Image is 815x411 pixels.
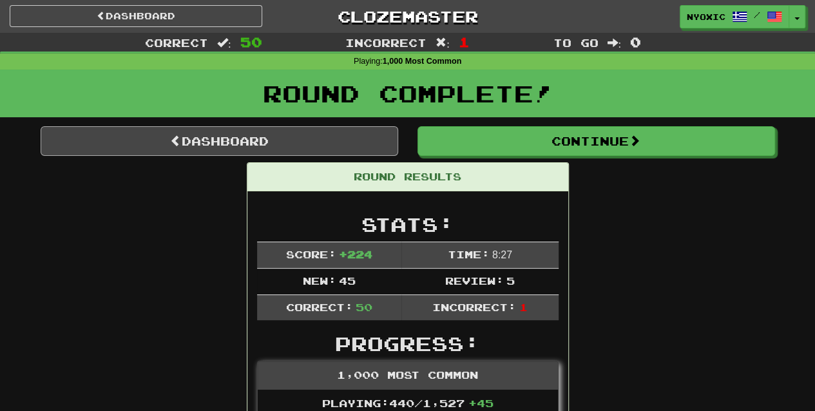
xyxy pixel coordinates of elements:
[247,163,568,191] div: Round Results
[630,34,641,50] span: 0
[41,126,398,156] a: Dashboard
[345,36,427,49] span: Incorrect
[302,274,336,287] span: New:
[687,11,725,23] span: Nyoxic
[432,301,516,313] span: Incorrect:
[468,397,494,409] span: + 45
[10,5,262,27] a: Dashboard
[445,274,503,287] span: Review:
[553,36,598,49] span: To go
[258,361,558,390] div: 1,000 Most Common
[339,248,372,260] span: + 224
[417,126,775,156] button: Continue
[436,37,450,48] span: :
[285,301,352,313] span: Correct:
[257,333,559,354] h2: Progress:
[282,5,534,28] a: Clozemaster
[680,5,789,28] a: Nyoxic /
[356,301,372,313] span: 50
[383,57,461,66] strong: 1,000 Most Common
[459,34,470,50] span: 1
[285,248,336,260] span: Score:
[754,10,760,19] span: /
[607,37,621,48] span: :
[506,274,515,287] span: 5
[257,214,559,235] h2: Stats:
[322,397,494,409] span: Playing: 440 / 1,527
[5,81,810,106] h1: Round Complete!
[519,301,527,313] span: 1
[447,248,489,260] span: Time:
[240,34,262,50] span: 50
[339,274,356,287] span: 45
[217,37,231,48] span: :
[145,36,208,49] span: Correct
[492,249,512,260] span: 8 : 27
